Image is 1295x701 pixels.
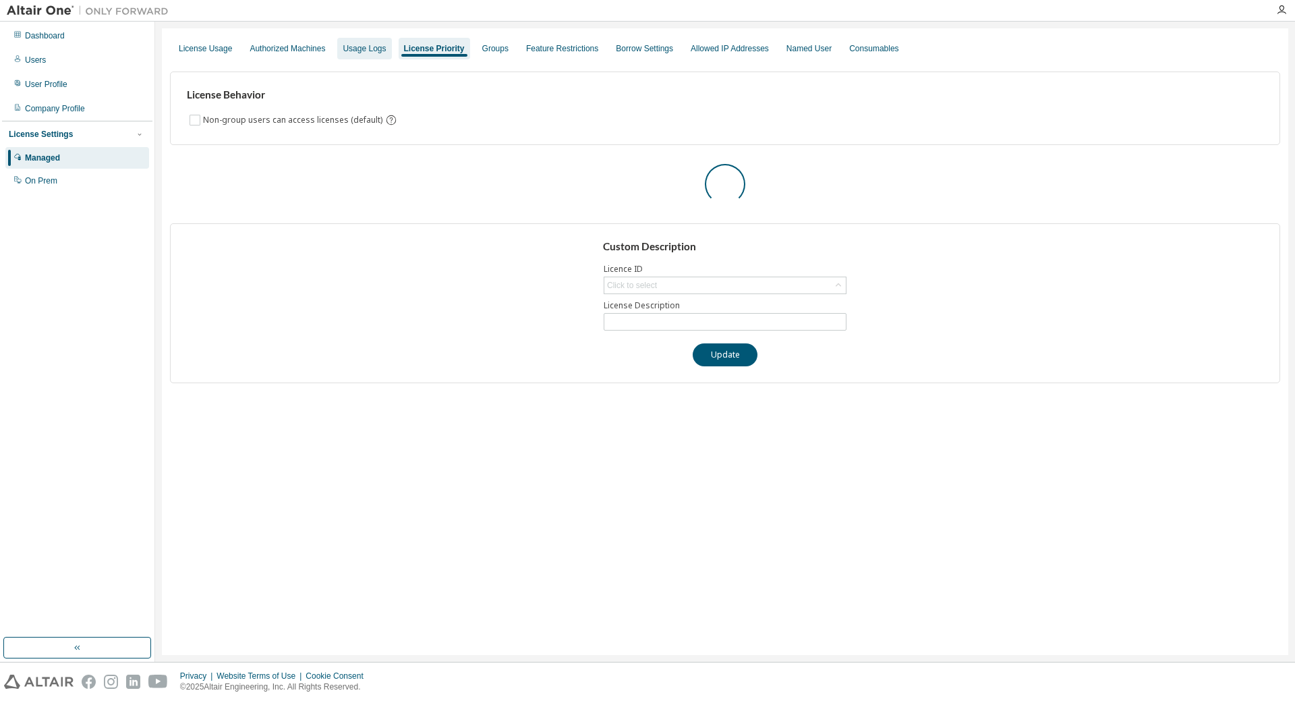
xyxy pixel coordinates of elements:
div: User Profile [25,79,67,90]
div: Named User [786,43,832,54]
img: facebook.svg [82,675,96,689]
div: Website Terms of Use [217,671,306,681]
h3: License Behavior [187,88,395,102]
div: Feature Restrictions [526,43,598,54]
svg: By default any user not assigned to any group can access any license. Turn this setting off to di... [385,114,397,126]
img: linkedin.svg [126,675,140,689]
div: Authorized Machines [250,43,325,54]
img: instagram.svg [104,675,118,689]
p: © 2025 Altair Engineering, Inc. All Rights Reserved. [180,681,372,693]
label: Non-group users can access licenses (default) [203,112,385,128]
div: Borrow Settings [616,43,673,54]
div: Allowed IP Addresses [691,43,769,54]
div: Company Profile [25,103,85,114]
div: On Prem [25,175,57,186]
label: Licence ID [604,264,846,275]
div: Cookie Consent [306,671,371,681]
div: Users [25,55,46,65]
label: License Description [604,300,846,311]
img: altair_logo.svg [4,675,74,689]
div: Consumables [849,43,898,54]
div: Usage Logs [343,43,386,54]
div: Click to select [607,280,657,291]
div: License Settings [9,129,73,140]
div: License Usage [179,43,232,54]
img: Altair One [7,4,175,18]
img: youtube.svg [148,675,168,689]
div: Privacy [180,671,217,681]
div: Groups [482,43,509,54]
div: License Priority [404,43,465,54]
div: Dashboard [25,30,65,41]
div: Managed [25,152,60,163]
div: Click to select [604,277,846,293]
h3: Custom Description [603,240,848,254]
button: Update [693,343,757,366]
